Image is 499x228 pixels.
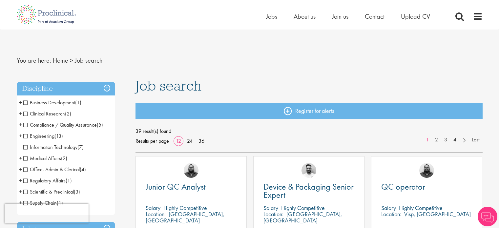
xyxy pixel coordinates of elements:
[19,153,22,163] span: +
[423,136,432,144] a: 1
[266,12,277,21] a: Jobs
[80,166,86,173] span: (4)
[294,12,316,21] a: About us
[332,12,348,21] a: Join us
[23,121,97,128] span: Compliance / Quality Assurance
[23,133,63,139] span: Engineering
[19,109,22,118] span: +
[184,163,198,178] img: Ashley Bennett
[23,166,86,173] span: Office, Admin & Clerical
[301,163,316,178] img: Emile De Beer
[97,121,103,128] span: (5)
[23,121,103,128] span: Compliance / Quality Assurance
[23,199,57,206] span: Supply Chain
[146,204,160,212] span: Salary
[381,204,396,212] span: Salary
[401,12,430,21] a: Upload CV
[23,155,67,162] span: Medical Affairs
[53,56,68,65] a: breadcrumb link
[146,210,166,218] span: Location:
[23,144,84,151] span: Information Technology
[381,181,425,192] span: QC operator
[66,177,72,184] span: (1)
[19,131,22,141] span: +
[478,207,497,226] img: Chatbot
[57,199,63,206] span: (1)
[70,56,73,65] span: >
[263,183,354,199] a: Device & Packaging Senior Expert
[404,210,471,218] p: Visp, [GEOGRAPHIC_DATA]
[19,164,22,174] span: +
[399,204,443,212] p: Highly Competitive
[468,136,483,144] a: Last
[441,136,450,144] a: 3
[146,183,237,191] a: Junior QC Analyst
[23,99,81,106] span: Business Development
[23,110,71,117] span: Clinical Research
[23,133,54,139] span: Engineering
[281,204,325,212] p: Highly Competitive
[19,176,22,185] span: +
[19,97,22,107] span: +
[146,181,206,192] span: Junior QC Analyst
[432,136,441,144] a: 2
[74,188,80,195] span: (3)
[19,120,22,130] span: +
[450,136,460,144] a: 4
[263,210,342,224] p: [GEOGRAPHIC_DATA], [GEOGRAPHIC_DATA]
[135,103,483,119] a: Register for alerts
[17,56,51,65] span: You are here:
[23,177,72,184] span: Regulatory Affairs
[19,187,22,197] span: +
[185,137,195,144] a: 24
[23,166,80,173] span: Office, Admin & Clerical
[146,210,224,224] p: [GEOGRAPHIC_DATA], [GEOGRAPHIC_DATA]
[135,136,169,146] span: Results per page
[263,204,278,212] span: Salary
[419,163,434,178] img: Ashley Bennett
[263,181,354,200] span: Device & Packaging Senior Expert
[17,82,115,96] h3: Discipline
[163,204,207,212] p: Highly Competitive
[65,110,71,117] span: (2)
[23,199,63,206] span: Supply Chain
[77,144,84,151] span: (7)
[23,110,65,117] span: Clinical Research
[381,210,401,218] span: Location:
[135,77,201,94] span: Job search
[263,210,283,218] span: Location:
[23,144,77,151] span: Information Technology
[23,188,80,195] span: Scientific & Preclinical
[75,99,81,106] span: (1)
[54,133,63,139] span: (13)
[23,177,66,184] span: Regulatory Affairs
[174,137,183,144] a: 12
[75,56,102,65] span: Job search
[61,155,67,162] span: (2)
[23,155,61,162] span: Medical Affairs
[135,126,483,136] span: 39 result(s) found
[23,99,75,106] span: Business Development
[23,188,74,195] span: Scientific & Preclinical
[381,183,472,191] a: QC operator
[19,198,22,208] span: +
[196,137,207,144] a: 36
[5,204,89,223] iframe: reCAPTCHA
[365,12,385,21] a: Contact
